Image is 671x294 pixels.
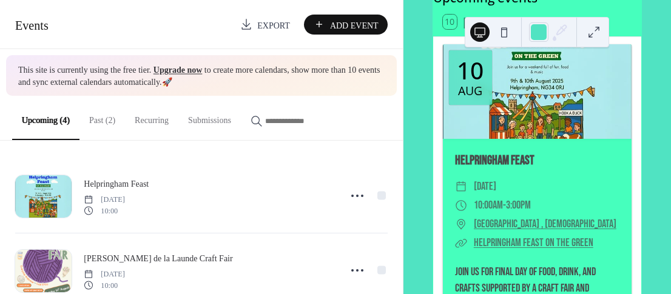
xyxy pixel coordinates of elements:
[84,279,124,290] span: 10:00
[84,205,124,216] span: 10:00
[257,19,290,32] span: Export
[84,194,124,205] span: [DATE]
[79,96,125,139] button: Past (2)
[506,196,531,215] span: 3:00pm
[503,196,506,215] span: -
[455,196,468,215] div: ​
[153,65,203,75] a: Upgrade now
[455,153,534,168] a: Helpringham Feast
[474,178,496,196] span: [DATE]
[18,64,385,88] span: This site is currently using the free tier. to create more calendars, show more than 10 events an...
[178,96,241,139] button: Submissions
[84,176,149,190] a: Helpringham Feast
[84,178,149,190] span: Helpringham Feast
[458,85,482,97] div: Aug
[457,58,484,82] div: 10
[231,15,299,35] a: Export
[15,19,49,32] span: Events
[12,96,79,140] button: Upcoming (4)
[330,19,379,32] span: Add Event
[474,236,593,249] a: Helpringham Feast on the green
[474,196,503,215] span: 10:00am
[455,215,468,234] div: ​
[474,215,616,234] a: [GEOGRAPHIC_DATA] , [DEMOGRAPHIC_DATA]
[84,251,232,265] a: [PERSON_NAME] de la Launde Craft Fair
[84,252,232,265] span: [PERSON_NAME] de la Launde Craft Fair
[304,15,388,35] button: Add Event
[125,96,178,139] button: Recurring
[455,234,468,253] div: ​
[84,269,124,279] span: [DATE]
[455,178,468,196] div: ​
